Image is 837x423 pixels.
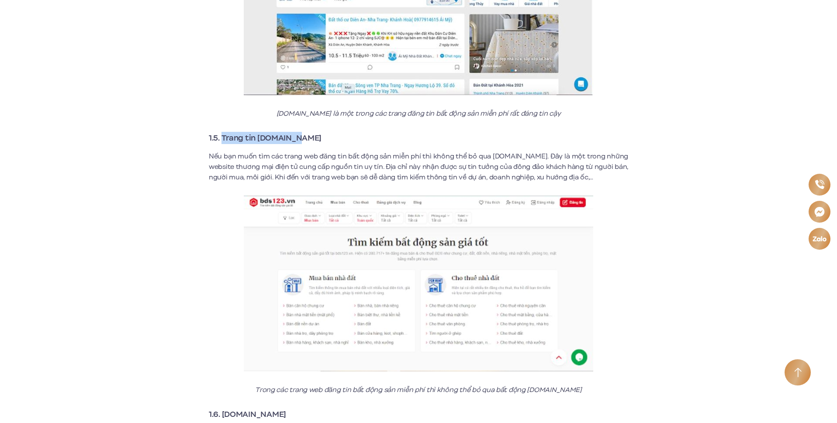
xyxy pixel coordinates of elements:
em: [DOMAIN_NAME] là một trong các trang đăng tin bất động sản miễn phí rất đáng tin cậy [277,109,560,118]
img: Zalo icon [812,235,827,243]
strong: 1.5. Trang tin [DOMAIN_NAME] [209,132,322,144]
img: Arrow icon [794,368,802,378]
strong: 1.6. [DOMAIN_NAME] [209,409,286,420]
img: Trong các trang web đăng tin bất động sản miễn phí thì không thể bỏ qua bất động sản123.vn [244,196,593,371]
img: Messenger icon [813,206,826,218]
p: Nếu bạn muốn tìm các trang web đăng tin bất động sản miễn phí thì không thể bỏ qua [DOMAIN_NAME].... [209,151,628,182]
em: Trong các trang web đăng tin bất động sản miễn phí thì không thể bỏ qua bất động [DOMAIN_NAME] [255,385,582,395]
img: Phone icon [814,179,825,189]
